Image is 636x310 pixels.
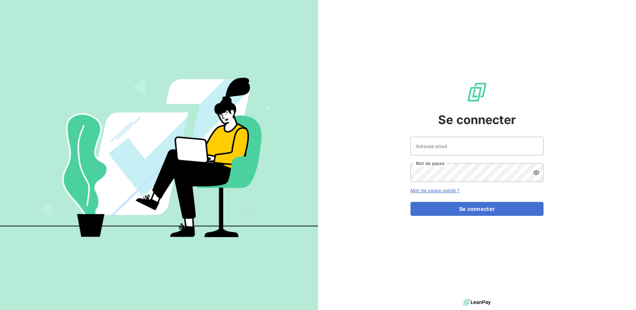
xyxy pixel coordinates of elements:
[438,111,516,129] span: Se connecter
[410,137,544,155] input: placeholder
[410,202,544,216] button: Se connecter
[410,188,459,193] a: Mot de passe oublié ?
[463,297,491,307] img: logo
[466,81,488,103] img: Logo LeanPay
